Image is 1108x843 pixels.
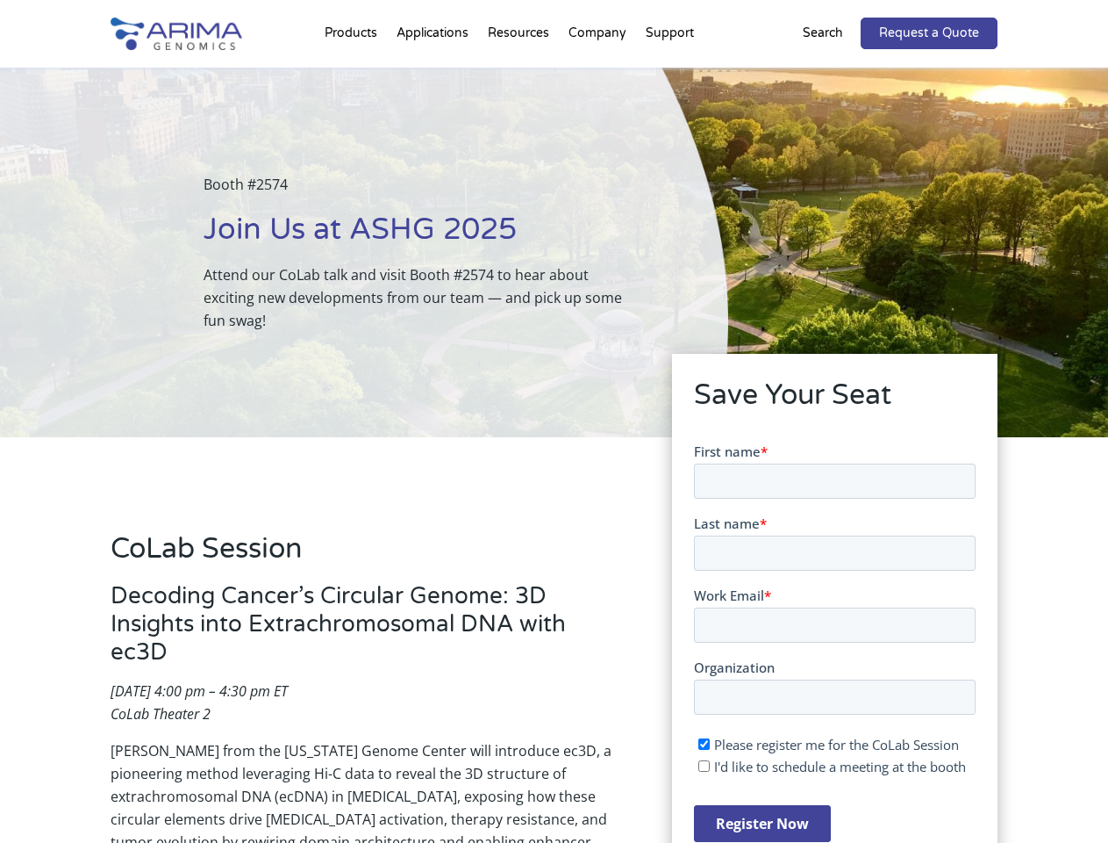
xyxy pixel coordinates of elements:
h1: Join Us at ASHG 2025 [204,210,640,263]
h2: CoLab Session [111,530,623,582]
p: Attend our CoLab talk and visit Booth #2574 to hear about exciting new developments from our team... [204,263,640,332]
em: CoLab Theater 2 [111,704,211,724]
em: [DATE] 4:00 pm – 4:30 pm ET [111,681,288,701]
p: Booth #2574 [204,173,640,210]
img: Arima-Genomics-logo [111,18,242,50]
h2: Save Your Seat [694,376,976,429]
p: Search [803,22,843,45]
h3: Decoding Cancer’s Circular Genome: 3D Insights into Extrachromosomal DNA with ec3D [111,582,623,680]
a: Request a Quote [861,18,997,49]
